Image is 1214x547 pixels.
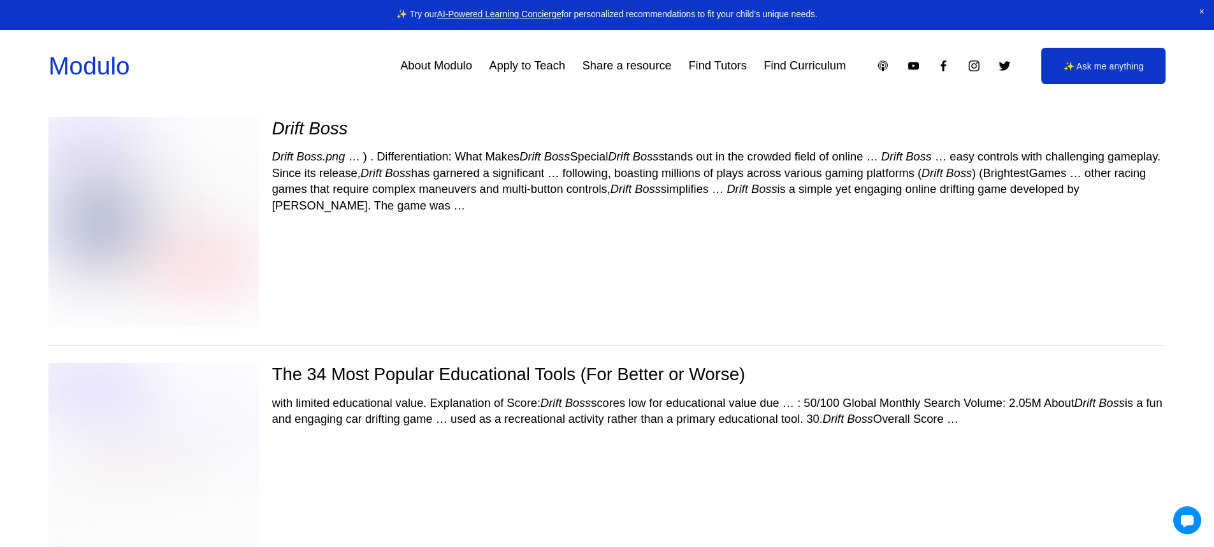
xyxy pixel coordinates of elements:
span: … [866,150,878,163]
em: Drift [921,166,943,180]
span: ) . Differentiation: What Makes Special stands out in the crowded field of online [363,150,863,163]
a: Find Curriculum [763,54,846,78]
a: AI-Powered Learning Concierge [437,10,561,19]
span: with limited educational value. Explanation of Score: scores low for educational value due [272,396,779,409]
span: … [947,412,958,425]
span: … [436,412,447,425]
span: easy controls with challenging gameplay. Since its release, has garnered a significant [272,150,1160,180]
em: Boss [847,412,873,425]
em: Drift [519,150,540,163]
span: following, boasting millions of plays across various gaming platforms ( ) (BrightestGames [563,166,1067,180]
em: Drift [881,150,902,163]
span: … [712,182,723,195]
em: Boss [309,118,348,138]
a: About Modulo [400,54,472,78]
div: Drift Boss Drift Boss.png … ) . Differentiation: What MakesDrift BossSpecialDrift Bossstands out ... [48,99,1166,345]
em: Boss [635,182,661,195]
em: Drift [608,150,629,163]
span: … [547,166,559,180]
a: Apple Podcasts [876,59,890,73]
span: … [935,150,946,163]
em: Drift [1074,396,1095,409]
em: Boss [544,150,570,163]
span: used as a recreational activity rather than a primary educational tool. 30. Overall Score [451,412,944,425]
em: Drift [272,118,304,138]
span: … [349,150,360,163]
a: Share a resource [582,54,672,78]
span: … [1069,166,1081,180]
a: Facebook [937,59,950,73]
span: is a simple yet engaging online drifting game developed by [PERSON_NAME]. The game was [272,182,1080,212]
em: Boss [751,182,777,195]
em: Drift [361,166,382,180]
em: Drift [726,182,748,195]
em: Boss [633,150,659,163]
em: Drift [540,396,561,409]
em: Boss [946,166,972,180]
em: Drift [823,412,844,425]
a: Twitter [998,59,1011,73]
a: ✨ Ask me anything [1041,48,1166,84]
a: Find Tutors [688,54,746,78]
em: Boss [1099,396,1125,409]
a: YouTube [907,59,920,73]
span: … [783,396,794,409]
span: … [454,199,465,212]
a: Modulo [48,52,129,80]
em: Boss [565,396,591,409]
em: Drift [272,150,293,163]
em: Boss [906,150,932,163]
a: Apply to Teach [489,54,565,78]
em: Boss [385,166,411,180]
em: Drift [611,182,632,195]
div: The 34 Most Popular Educational Tools (For Better or Worse) [48,363,1166,386]
em: Boss.png [296,150,345,163]
a: Instagram [967,59,981,73]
